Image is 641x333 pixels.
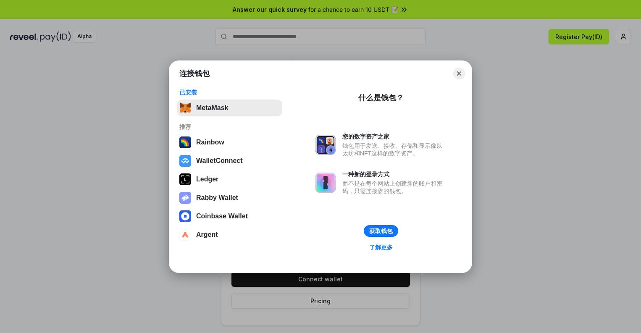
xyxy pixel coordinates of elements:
img: svg+xml,%3Csvg%20xmlns%3D%22http%3A%2F%2Fwww.w3.org%2F2000%2Fsvg%22%20width%3D%2228%22%20height%3... [179,173,191,185]
div: Coinbase Wallet [196,212,248,220]
div: 已安装 [179,89,280,96]
div: 获取钱包 [369,227,393,235]
a: 了解更多 [364,242,398,253]
button: 获取钱包 [364,225,398,237]
button: Rainbow [177,134,282,151]
div: 推荐 [179,123,280,131]
img: svg+xml,%3Csvg%20width%3D%2228%22%20height%3D%2228%22%20viewBox%3D%220%200%2028%2028%22%20fill%3D... [179,210,191,222]
div: WalletConnect [196,157,243,165]
div: 您的数字资产之家 [342,133,447,140]
div: 一种新的登录方式 [342,170,447,178]
img: svg+xml,%3Csvg%20xmlns%3D%22http%3A%2F%2Fwww.w3.org%2F2000%2Fsvg%22%20fill%3D%22none%22%20viewBox... [179,192,191,204]
img: svg+xml,%3Csvg%20width%3D%2228%22%20height%3D%2228%22%20viewBox%3D%220%200%2028%2028%22%20fill%3D... [179,155,191,167]
div: 钱包用于发送、接收、存储和显示像以太坊和NFT这样的数字资产。 [342,142,447,157]
img: svg+xml,%3Csvg%20fill%3D%22none%22%20height%3D%2233%22%20viewBox%3D%220%200%2035%2033%22%20width%... [179,102,191,114]
div: Ledger [196,176,218,183]
button: MetaMask [177,100,282,116]
div: 而不是在每个网站上创建新的账户和密码，只需连接您的钱包。 [342,180,447,195]
button: Rabby Wallet [177,189,282,206]
img: svg+xml,%3Csvg%20xmlns%3D%22http%3A%2F%2Fwww.w3.org%2F2000%2Fsvg%22%20fill%3D%22none%22%20viewBox... [315,135,336,155]
img: svg+xml,%3Csvg%20width%3D%22120%22%20height%3D%22120%22%20viewBox%3D%220%200%20120%20120%22%20fil... [179,136,191,148]
div: Rainbow [196,139,224,146]
div: 了解更多 [369,244,393,251]
h1: 连接钱包 [179,68,210,79]
img: svg+xml,%3Csvg%20width%3D%2228%22%20height%3D%2228%22%20viewBox%3D%220%200%2028%2028%22%20fill%3D... [179,229,191,241]
div: Argent [196,231,218,239]
button: Coinbase Wallet [177,208,282,225]
div: MetaMask [196,104,228,112]
img: svg+xml,%3Csvg%20xmlns%3D%22http%3A%2F%2Fwww.w3.org%2F2000%2Fsvg%22%20fill%3D%22none%22%20viewBox... [315,173,336,193]
button: Close [453,68,465,79]
button: Ledger [177,171,282,188]
button: WalletConnect [177,152,282,169]
div: 什么是钱包？ [358,93,404,103]
button: Argent [177,226,282,243]
div: Rabby Wallet [196,194,238,202]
